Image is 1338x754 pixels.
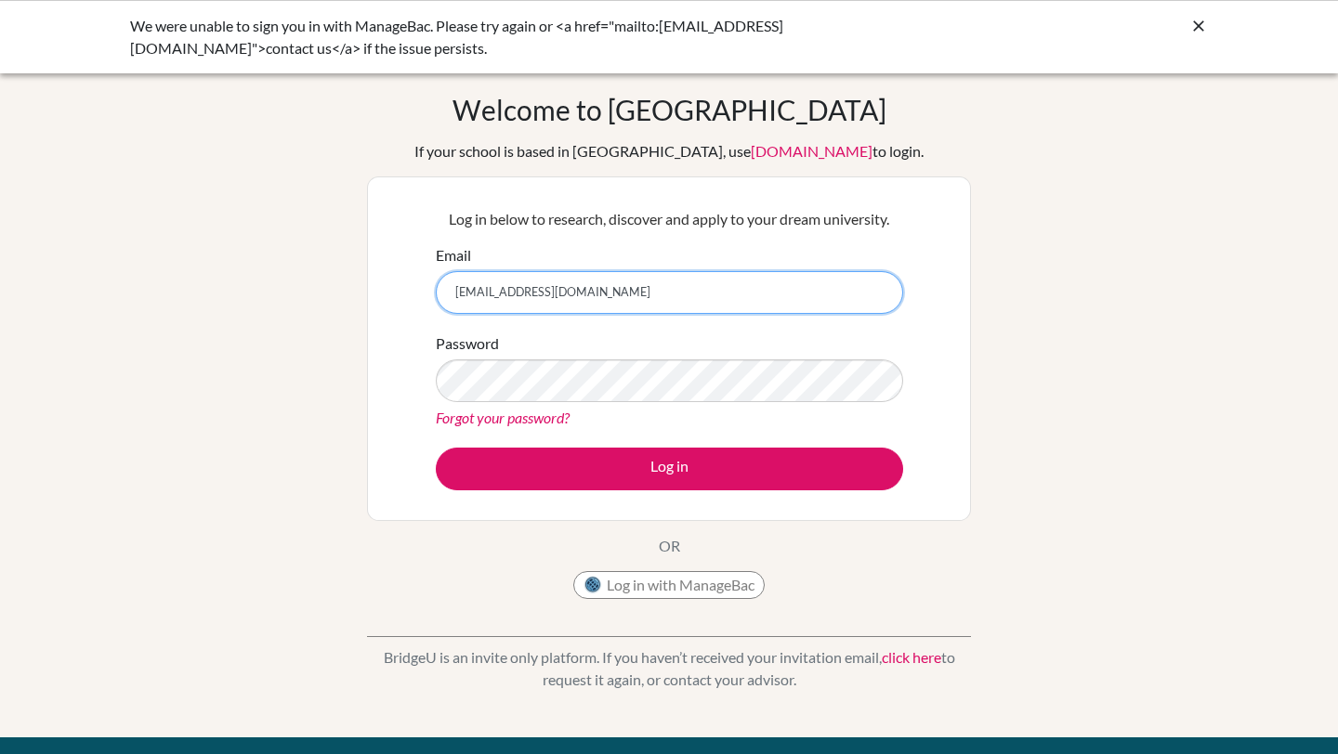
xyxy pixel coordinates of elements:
[414,140,924,162] div: If your school is based in [GEOGRAPHIC_DATA], use to login.
[436,332,499,355] label: Password
[367,646,971,691] p: BridgeU is an invite only platform. If you haven’t received your invitation email, to request it ...
[573,571,765,599] button: Log in with ManageBac
[130,15,929,59] div: We were unable to sign you in with ManageBac. Please try again or <a href="mailto:[EMAIL_ADDRESS]...
[436,208,903,230] p: Log in below to research, discover and apply to your dream university.
[882,648,941,666] a: click here
[453,93,886,126] h1: Welcome to [GEOGRAPHIC_DATA]
[659,535,680,557] p: OR
[436,244,471,266] label: Email
[751,142,872,160] a: [DOMAIN_NAME]
[436,448,903,490] button: Log in
[436,409,570,426] a: Forgot your password?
